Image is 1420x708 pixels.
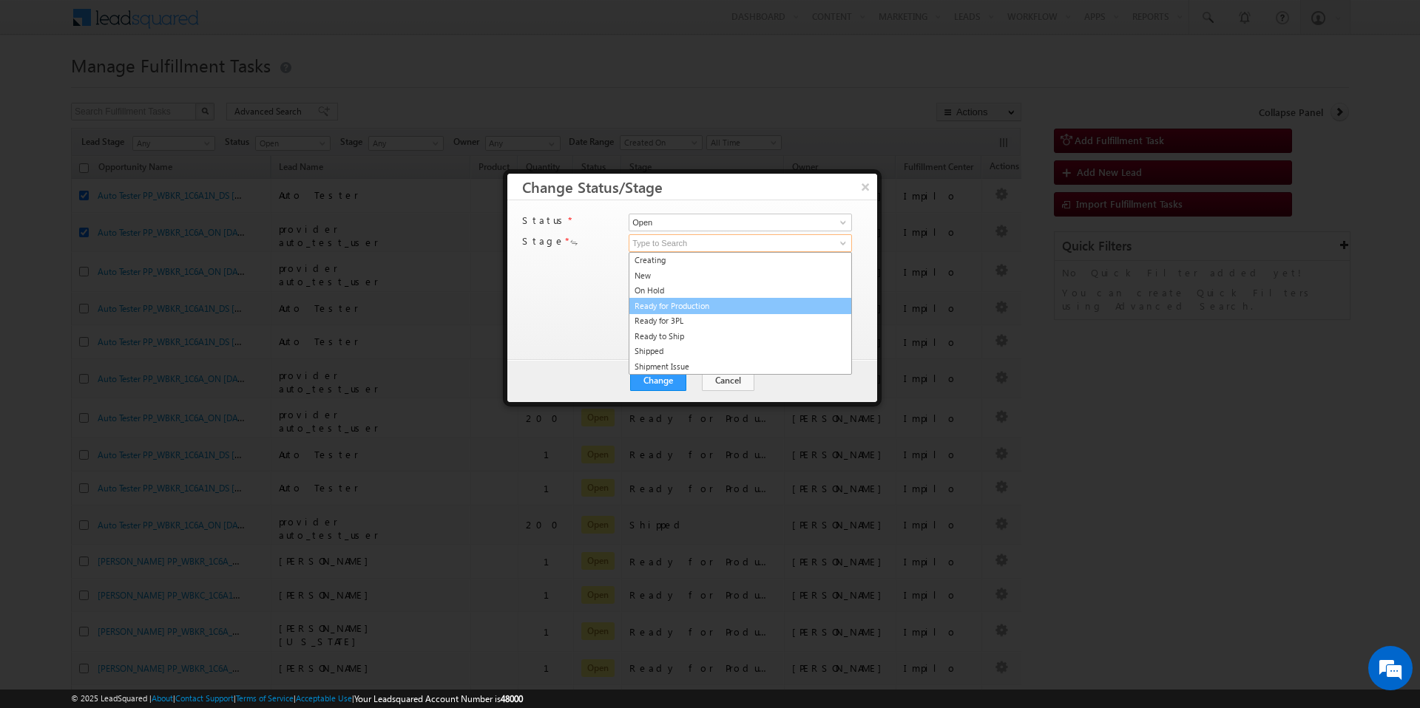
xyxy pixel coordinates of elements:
div: Minimize live chat window [243,7,278,43]
textarea: Type your message and hit 'Enter' [19,137,270,443]
span: © 2025 LeadSquared | | | | | [71,692,523,706]
a: Acceptable Use [296,693,352,703]
button: Change [630,370,686,391]
a: Contact Support [175,693,234,703]
a: Ready to Ship [629,329,851,344]
a: Creating [629,253,851,268]
a: Shipment Issue [629,359,851,375]
a: Show All Items [832,236,851,251]
span: Your Leadsquared Account Number is [354,693,523,704]
img: d_60004797649_company_0_60004797649 [25,78,62,97]
a: Show All Items [832,215,851,230]
a: Ready for Production [629,298,852,315]
button: × [853,174,877,200]
label: Status [522,214,568,227]
a: About [152,693,173,703]
span: 48000 [501,693,523,704]
a: Shipped [629,344,851,359]
h3: Change Status/Stage [522,174,877,200]
button: Cancel [702,370,754,391]
a: Ready for 3PL [629,313,851,329]
label: Stage [522,234,565,248]
input: Type to Search [629,234,852,252]
div: Chat with us now [77,78,248,97]
a: On Hold [629,283,851,299]
a: New [629,268,851,284]
em: Start Chat [201,455,268,475]
input: Type to Search [629,214,852,231]
a: Terms of Service [236,693,294,703]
